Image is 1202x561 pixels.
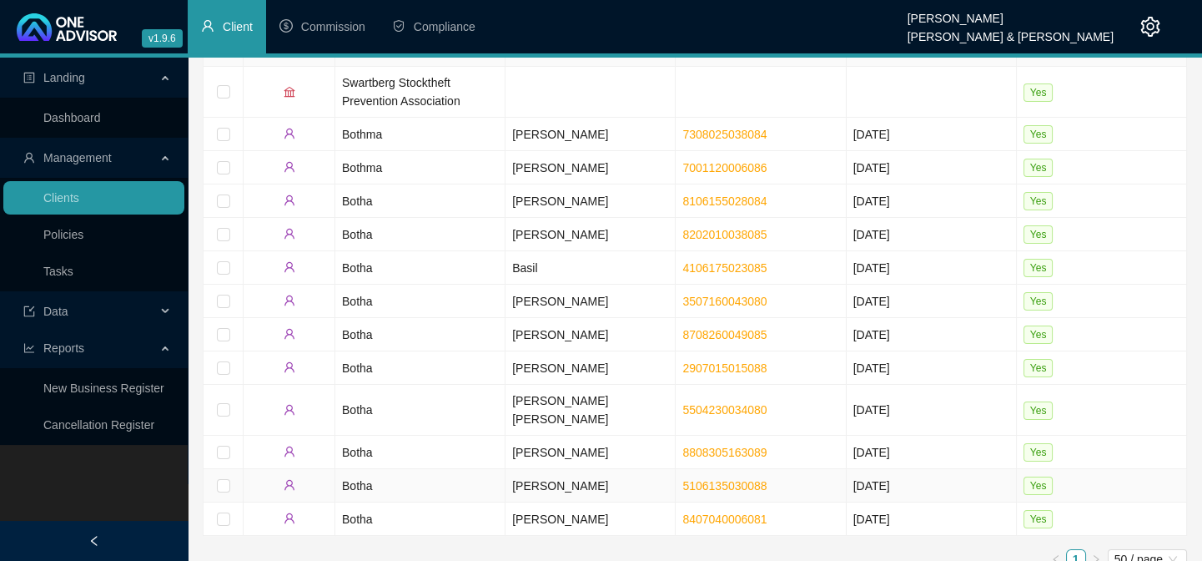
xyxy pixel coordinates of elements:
[682,446,767,459] a: 8808305163089
[335,67,505,118] td: Swartberg Stocktheft Prevention Association
[335,385,505,436] td: Botha
[43,418,154,432] a: Cancellation Register
[284,513,295,524] span: user
[847,285,1017,318] td: [DATE]
[908,4,1114,23] div: [PERSON_NAME]
[335,318,505,351] td: Botha
[1023,443,1054,462] span: Yes
[284,161,295,173] span: user
[1023,259,1054,277] span: Yes
[1140,17,1160,37] span: setting
[284,195,295,206] span: user
[505,318,676,351] td: [PERSON_NAME]
[43,305,68,318] span: Data
[335,436,505,469] td: Botha
[43,265,73,278] a: Tasks
[1023,225,1054,244] span: Yes
[1023,125,1054,144] span: Yes
[43,151,112,164] span: Management
[682,195,767,208] a: 8106155028084
[335,118,505,151] td: Bothma
[847,436,1017,469] td: [DATE]
[23,342,35,354] span: line-chart
[43,111,101,124] a: Dashboard
[505,285,676,318] td: [PERSON_NAME]
[284,446,295,457] span: user
[505,503,676,536] td: [PERSON_NAME]
[223,20,253,33] span: Client
[1023,402,1054,420] span: Yes
[88,535,100,547] span: left
[682,128,767,141] a: 7308025038084
[43,382,164,395] a: New Business Register
[682,513,767,526] a: 8407040006081
[23,306,35,317] span: import
[847,118,1017,151] td: [DATE]
[1023,159,1054,177] span: Yes
[284,295,295,306] span: user
[43,228,83,241] a: Policies
[284,261,295,273] span: user
[284,228,295,240] span: user
[43,341,84,355] span: Reports
[847,218,1017,251] td: [DATE]
[201,19,214,33] span: user
[682,295,767,308] a: 3507160043080
[284,128,295,139] span: user
[505,469,676,503] td: [PERSON_NAME]
[847,351,1017,385] td: [DATE]
[335,151,505,184] td: Bothma
[1023,192,1054,210] span: Yes
[392,19,405,33] span: safety
[1023,510,1054,528] span: Yes
[335,503,505,536] td: Botha
[908,23,1114,41] div: [PERSON_NAME] & [PERSON_NAME]
[335,184,505,218] td: Botha
[682,261,767,275] a: 4106175023085
[17,13,117,41] img: 2df55531c6924b55f21c4cf5d4484680-logo-light.svg
[279,19,293,33] span: dollar
[505,151,676,184] td: [PERSON_NAME]
[505,385,676,436] td: [PERSON_NAME] [PERSON_NAME]
[682,228,767,241] a: 8202010038085
[335,469,505,503] td: Botha
[505,436,676,469] td: [PERSON_NAME]
[847,151,1017,184] td: [DATE]
[284,328,295,340] span: user
[284,361,295,373] span: user
[1023,359,1054,377] span: Yes
[505,184,676,218] td: [PERSON_NAME]
[23,72,35,83] span: profile
[682,479,767,493] a: 5106135030088
[682,328,767,341] a: 8708260049085
[335,218,505,251] td: Botha
[682,403,767,417] a: 5504230034080
[505,351,676,385] td: [PERSON_NAME]
[847,251,1017,285] td: [DATE]
[847,385,1017,436] td: [DATE]
[847,469,1017,503] td: [DATE]
[682,161,767,174] a: 7001120006086
[43,71,85,84] span: Landing
[284,479,295,491] span: user
[335,351,505,385] td: Botha
[847,318,1017,351] td: [DATE]
[335,251,505,285] td: Botha
[1023,292,1054,311] span: Yes
[682,361,767,375] a: 2907015015088
[847,184,1017,218] td: [DATE]
[284,86,295,98] span: bank
[1023,326,1054,344] span: Yes
[142,29,183,48] span: v1.9.6
[1023,477,1054,495] span: Yes
[43,191,79,205] a: Clients
[505,218,676,251] td: [PERSON_NAME]
[1023,83,1054,102] span: Yes
[335,285,505,318] td: Botha
[23,152,35,164] span: user
[847,503,1017,536] td: [DATE]
[505,118,676,151] td: [PERSON_NAME]
[284,404,295,416] span: user
[414,20,475,33] span: Compliance
[505,251,676,285] td: Basil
